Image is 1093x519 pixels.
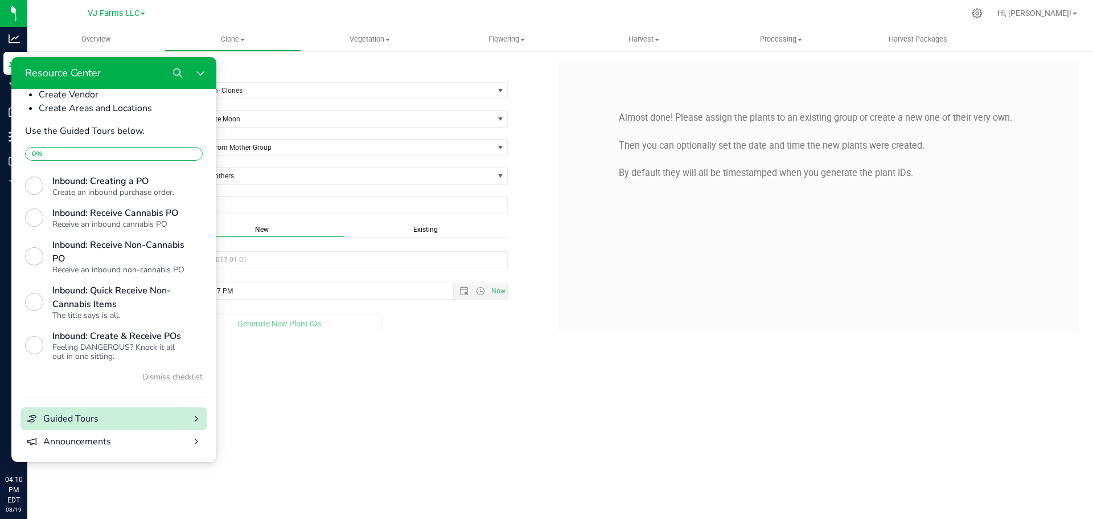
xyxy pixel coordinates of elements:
span: select [493,83,507,99]
div: Inbound: Receive Non-Cannabis PO [41,181,173,209]
p: 08/19 [5,505,22,514]
span: Harvest [576,34,712,44]
span: Create Plants [50,62,551,77]
button: Inbound: Create & Receive POsFeeling DANGEROUS? Knock it all out in one sitting. [9,268,196,309]
a: Flowering [438,27,576,51]
span: Initial Mothers [180,168,494,184]
div: Create an inbound purchase order. [41,131,173,140]
span: New [255,226,269,234]
inline-svg: Retail [9,180,20,191]
button: Search [155,5,178,27]
span: VJ Farms LLC [88,9,139,18]
span: Clone [165,34,301,44]
div: Feeling DANGEROUS? Knock it all out in one sitting. [41,286,173,304]
inline-svg: Outbound [9,156,20,167]
span: Hi, [PERSON_NAME]! [997,9,1071,18]
inline-svg: Inventory [9,131,20,142]
div: Receive an inbound cannabis PO [41,163,173,172]
span: Processing [713,34,849,44]
button: Generate New Plant IDs [176,314,382,333]
inline-svg: Manufacturing [9,82,20,93]
span: Overview [66,34,126,44]
span: Open the date view [454,287,474,296]
span: Harvest Packages [873,34,963,44]
div: Receive an inbound non-cannabis PO [41,209,173,218]
div: Resource Center [5,9,89,23]
span: select [493,168,507,184]
span: Vegetation [302,34,438,44]
button: Inbound: Receive Non-Cannabis POReceive an inbound non-cannabis PO [9,177,196,222]
div: 0 % [14,91,191,103]
span: Flowering [439,34,575,44]
div: Manage settings [970,8,984,19]
div: Inbound: Creating a PO [41,117,173,131]
button: Inbound: Quick Receive Non-Cannabis ItemsThe title says is all. [9,222,196,268]
p: Almost done! Please assign the plants to an existing group or create a new one of their very own.... [569,111,1070,180]
span: Good Nite Moon [180,111,494,127]
button: Inbound: Creating a POCreate an inbound purchase order. [9,113,196,145]
a: Harvest [576,27,713,51]
span: Open the time view [471,287,490,296]
span: Existing [413,226,438,234]
div: Inbound: Create & Receive POs [41,272,173,286]
button: Dismiss checklist [131,313,191,327]
button: Inbound: Receive Cannabis POReceive an inbound cannabis PO [9,145,196,177]
a: Vegetation [301,27,438,51]
inline-svg: Analytics [9,33,20,44]
a: Processing [712,27,849,51]
inline-svg: Grow [9,58,20,69]
input: 34 [180,197,508,212]
div: Announcements [32,378,173,391]
div: Guided Tours [32,355,173,369]
a: Harvest Packages [849,27,987,51]
button: Announcements [9,373,196,396]
button: Guided Tours [9,350,196,373]
p: 04:10 PM EDT [5,475,22,505]
span: Generate New Plant IDs [237,319,321,328]
div: The title says is all. [41,254,173,263]
iframe: Resource center [11,57,216,462]
span: Clones from Mother Group [180,140,494,156]
button: Close Resource Center [178,5,200,27]
div: Inbound: Receive Cannabis PO [41,149,173,163]
span: Vegation- Clones [180,83,494,99]
inline-svg: Inbound [9,107,20,118]
span: Set Current date [489,283,508,300]
a: Overview [27,27,165,51]
a: Clone [165,27,302,51]
div: Inbound: Quick Receive Non-Cannabis Items [41,227,173,254]
input: e.g. CR1-2017-01-01 [180,251,508,268]
p: Use the Guided Tours below. [14,67,191,81]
